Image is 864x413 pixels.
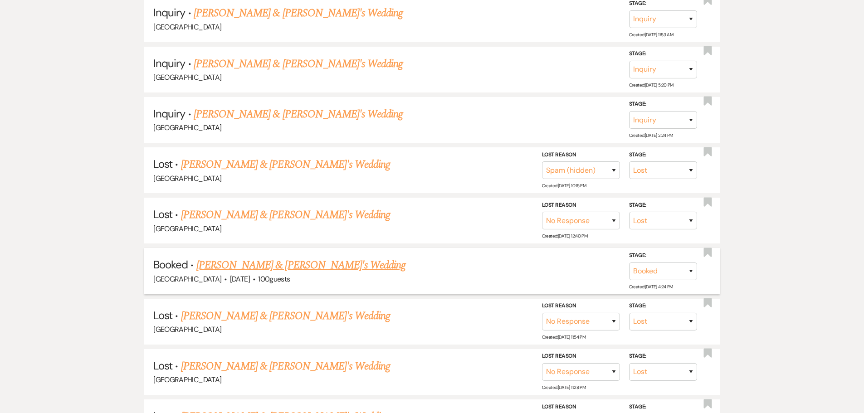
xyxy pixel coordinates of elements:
[542,384,586,390] span: Created: [DATE] 11:28 PM
[153,174,221,183] span: [GEOGRAPHIC_DATA]
[194,106,403,122] a: [PERSON_NAME] & [PERSON_NAME]'s Wedding
[230,274,250,284] span: [DATE]
[153,207,172,221] span: Lost
[153,73,221,82] span: [GEOGRAPHIC_DATA]
[629,132,673,138] span: Created: [DATE] 2:24 PM
[629,251,697,261] label: Stage:
[542,233,587,239] span: Created: [DATE] 12:40 PM
[542,183,586,189] span: Created: [DATE] 10:15 PM
[542,301,620,311] label: Lost Reason
[153,157,172,171] span: Lost
[629,49,697,59] label: Stage:
[542,402,620,412] label: Lost Reason
[153,224,221,233] span: [GEOGRAPHIC_DATA]
[629,150,697,160] label: Stage:
[542,200,620,210] label: Lost Reason
[629,82,674,88] span: Created: [DATE] 5:20 PM
[153,375,221,384] span: [GEOGRAPHIC_DATA]
[542,150,620,160] label: Lost Reason
[181,156,391,173] a: [PERSON_NAME] & [PERSON_NAME]'s Wedding
[153,308,172,322] span: Lost
[153,359,172,373] span: Lost
[194,5,403,21] a: [PERSON_NAME] & [PERSON_NAME]'s Wedding
[629,200,697,210] label: Stage:
[181,308,391,324] a: [PERSON_NAME] & [PERSON_NAME]'s Wedding
[542,334,586,340] span: Created: [DATE] 11:54 PM
[181,358,391,374] a: [PERSON_NAME] & [PERSON_NAME]'s Wedding
[629,284,673,290] span: Created: [DATE] 4:24 PM
[181,207,391,223] a: [PERSON_NAME] & [PERSON_NAME]'s Wedding
[153,274,221,284] span: [GEOGRAPHIC_DATA]
[258,274,290,284] span: 100 guests
[542,351,620,361] label: Lost Reason
[153,22,221,32] span: [GEOGRAPHIC_DATA]
[629,402,697,412] label: Stage:
[153,107,185,121] span: Inquiry
[194,56,403,72] a: [PERSON_NAME] & [PERSON_NAME]'s Wedding
[629,32,673,38] span: Created: [DATE] 11:53 AM
[629,301,697,311] label: Stage:
[196,257,406,273] a: [PERSON_NAME] & [PERSON_NAME]'s Wedding
[629,99,697,109] label: Stage:
[153,325,221,334] span: [GEOGRAPHIC_DATA]
[629,351,697,361] label: Stage:
[153,123,221,132] span: [GEOGRAPHIC_DATA]
[153,258,188,272] span: Booked
[153,56,185,70] span: Inquiry
[153,5,185,19] span: Inquiry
